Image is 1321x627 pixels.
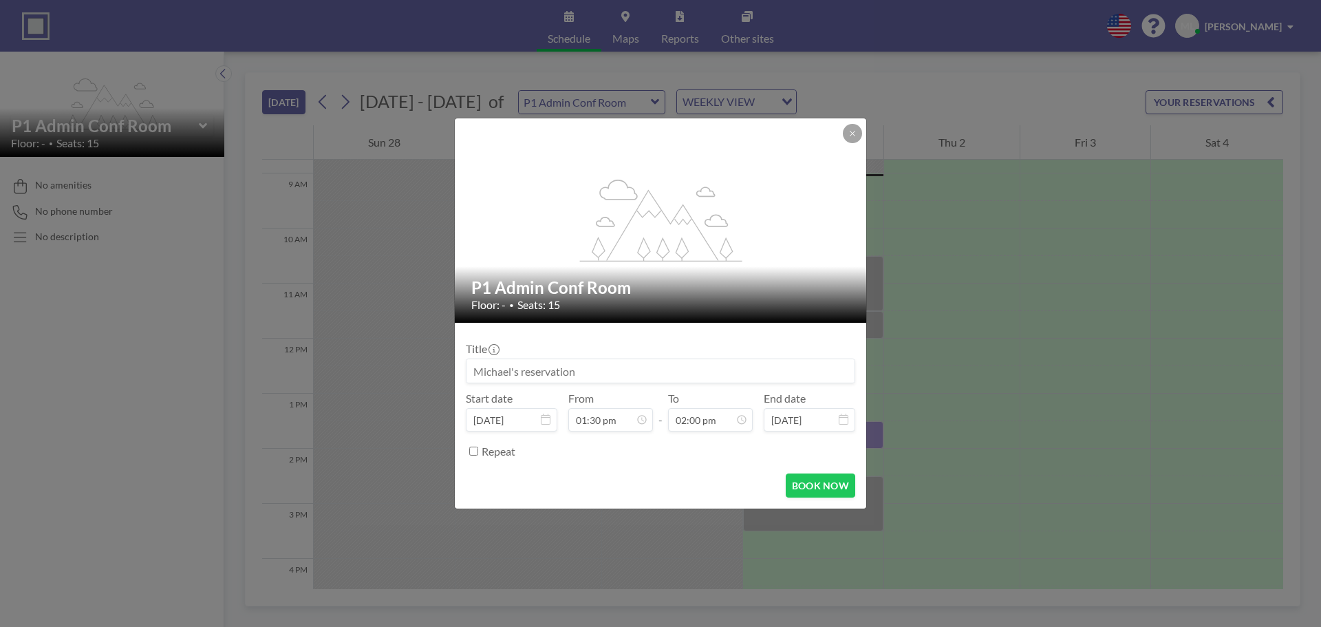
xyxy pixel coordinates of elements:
[482,445,515,458] label: Repeat
[471,277,851,298] h2: P1 Admin Conf Room
[466,342,498,356] label: Title
[517,298,560,312] span: Seats: 15
[471,298,506,312] span: Floor: -
[764,392,806,405] label: End date
[509,300,514,310] span: •
[466,392,513,405] label: Start date
[658,396,663,427] span: -
[668,392,679,405] label: To
[786,474,855,498] button: BOOK NOW
[466,359,855,383] input: Michael's reservation
[568,392,594,405] label: From
[580,178,742,261] g: flex-grow: 1.2;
